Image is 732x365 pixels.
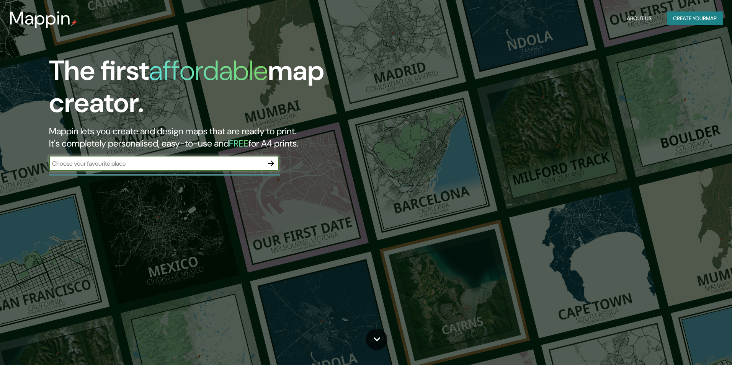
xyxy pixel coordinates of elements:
h3: Mappin [9,8,71,29]
img: mappin-pin [71,20,77,26]
button: Create yourmap [667,11,723,26]
h1: The first map creator. [49,55,415,125]
h1: affordable [149,53,268,88]
h5: FREE [229,137,248,149]
h2: Mappin lets you create and design maps that are ready to print. It's completely personalised, eas... [49,125,415,150]
input: Choose your favourite place [49,159,263,168]
button: About Us [624,11,655,26]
